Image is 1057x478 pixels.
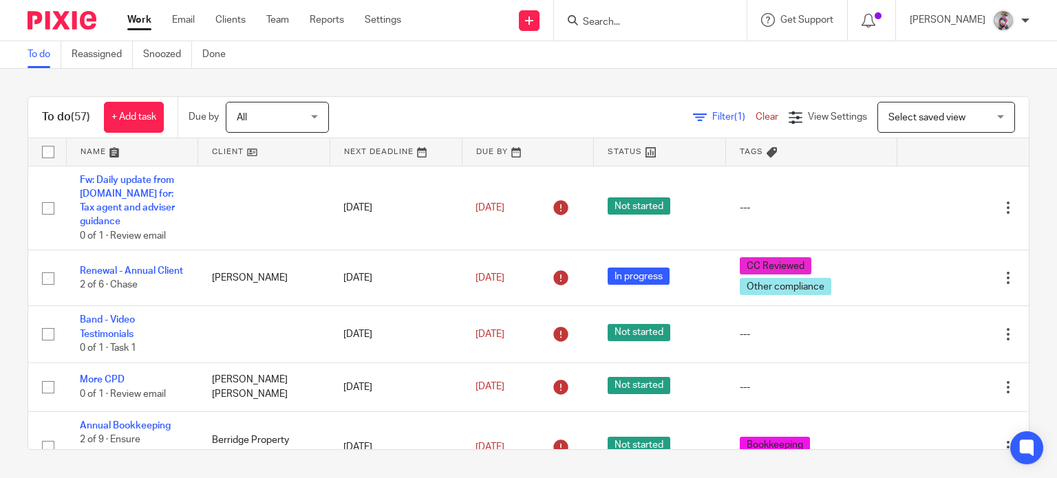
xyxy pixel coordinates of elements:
a: Settings [365,13,401,27]
span: All [237,113,247,122]
p: Due by [189,110,219,124]
img: DBTieDye.jpg [992,10,1014,32]
div: --- [740,327,884,341]
a: Email [172,13,195,27]
span: [DATE] [476,382,504,392]
div: --- [740,380,884,394]
a: Work [127,13,151,27]
span: Not started [608,324,670,341]
a: Clients [215,13,246,27]
a: Band - Video Testimonials [80,315,135,338]
span: 0 of 1 · Review email [80,231,166,241]
span: Not started [608,377,670,394]
a: Annual Bookkeeping [80,421,171,431]
span: In progress [608,268,670,285]
a: Reassigned [72,41,133,68]
span: Not started [608,197,670,215]
h1: To do [42,110,90,124]
a: Team [266,13,289,27]
span: Tags [740,148,763,155]
a: Clear [756,112,778,122]
span: (1) [734,112,745,122]
span: [DATE] [476,273,504,283]
td: [DATE] [330,306,462,362]
a: Done [202,41,236,68]
a: Snoozed [143,41,192,68]
p: [PERSON_NAME] [910,13,985,27]
span: 0 of 1 · Task 1 [80,343,136,353]
span: Select saved view [888,113,965,122]
td: [DATE] [330,362,462,411]
td: [PERSON_NAME] [198,250,330,306]
td: [DATE] [330,250,462,306]
span: Not started [608,437,670,454]
span: [DATE] [476,203,504,213]
span: Filter [712,112,756,122]
img: Pixie [28,11,96,30]
span: Bookkeeping [740,437,810,454]
a: More CPD [80,375,125,384]
span: CC Reviewed [740,257,811,274]
span: 0 of 1 · Review email [80,389,166,399]
td: [PERSON_NAME] [PERSON_NAME] [198,362,330,411]
span: Get Support [780,15,833,25]
td: [DATE] [330,166,462,250]
span: View Settings [808,112,867,122]
span: (57) [71,111,90,122]
span: [DATE] [476,329,504,339]
span: 2 of 9 · Ensure documents captured and processed [80,435,171,473]
div: --- [740,201,884,215]
span: 2 of 6 · Chase [80,280,138,290]
a: Renewal - Annual Client [80,266,183,276]
a: + Add task [104,102,164,133]
a: Fw: Daily update from [DOMAIN_NAME] for: Tax agent and adviser guidance [80,175,175,227]
a: Reports [310,13,344,27]
input: Search [581,17,705,29]
span: Other compliance [740,278,831,295]
a: To do [28,41,61,68]
span: [DATE] [476,442,504,452]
